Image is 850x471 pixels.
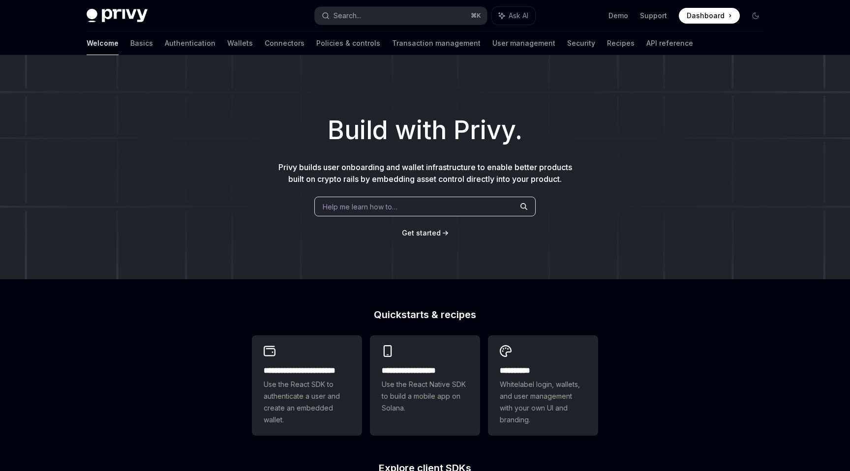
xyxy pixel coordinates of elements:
[316,31,380,55] a: Policies & controls
[687,11,725,21] span: Dashboard
[165,31,215,55] a: Authentication
[370,335,480,436] a: **** **** **** ***Use the React Native SDK to build a mobile app on Solana.
[323,202,397,212] span: Help me learn how to…
[87,9,148,23] img: dark logo
[227,31,253,55] a: Wallets
[16,111,834,149] h1: Build with Privy.
[679,8,740,24] a: Dashboard
[607,31,635,55] a: Recipes
[382,379,468,414] span: Use the React Native SDK to build a mobile app on Solana.
[392,31,481,55] a: Transaction management
[402,229,441,237] span: Get started
[492,7,535,25] button: Ask AI
[252,310,598,320] h2: Quickstarts & recipes
[500,379,586,426] span: Whitelabel login, wallets, and user management with your own UI and branding.
[402,228,441,238] a: Get started
[315,7,487,25] button: Search...⌘K
[130,31,153,55] a: Basics
[608,11,628,21] a: Demo
[567,31,595,55] a: Security
[264,379,350,426] span: Use the React SDK to authenticate a user and create an embedded wallet.
[492,31,555,55] a: User management
[334,10,361,22] div: Search...
[640,11,667,21] a: Support
[265,31,304,55] a: Connectors
[488,335,598,436] a: **** *****Whitelabel login, wallets, and user management with your own UI and branding.
[509,11,528,21] span: Ask AI
[646,31,693,55] a: API reference
[748,8,763,24] button: Toggle dark mode
[87,31,119,55] a: Welcome
[278,162,572,184] span: Privy builds user onboarding and wallet infrastructure to enable better products built on crypto ...
[471,12,481,20] span: ⌘ K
